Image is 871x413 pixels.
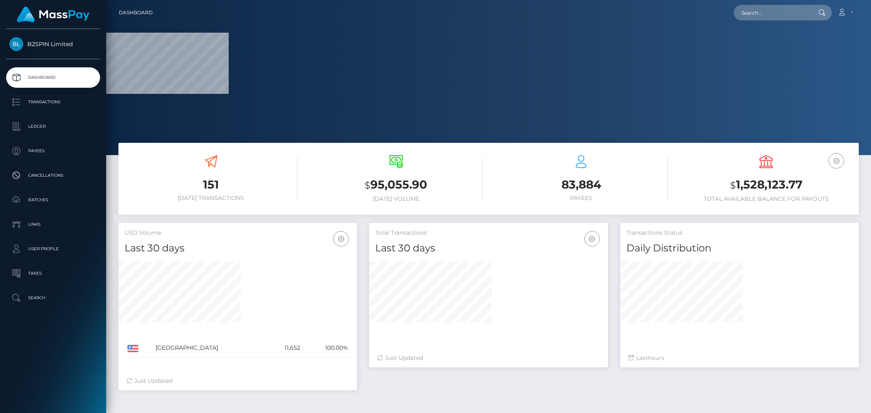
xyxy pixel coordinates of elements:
[6,165,100,186] a: Cancellations
[6,92,100,112] a: Transactions
[495,195,668,202] h6: Payees
[9,243,97,255] p: User Profile
[626,241,853,255] h4: Daily Distribution
[9,96,97,108] p: Transactions
[6,263,100,284] a: Taxes
[125,241,351,255] h4: Last 30 days
[125,177,297,193] h3: 151
[628,354,851,362] div: Last hours
[377,354,599,362] div: Just Updated
[267,339,303,357] td: 11,652
[626,229,853,237] h5: Transactions Status
[6,67,100,88] a: Dashboard
[9,194,97,206] p: Batches
[680,177,853,193] h3: 1,528,123.77
[127,377,349,385] div: Just Updated
[9,120,97,133] p: Ledger
[6,214,100,235] a: Links
[125,195,297,202] h6: [DATE] Transactions
[9,145,97,157] p: Payees
[6,288,100,308] a: Search
[9,292,97,304] p: Search
[9,218,97,231] p: Links
[9,267,97,280] p: Taxes
[495,177,668,193] h3: 83,884
[17,7,89,22] img: MassPay Logo
[153,339,267,357] td: [GEOGRAPHIC_DATA]
[730,180,736,191] small: $
[9,37,23,51] img: B2SPIN Limited
[6,239,100,259] a: User Profile
[9,169,97,182] p: Cancellations
[9,71,97,84] p: Dashboard
[6,190,100,210] a: Batches
[375,229,601,237] h5: Total Transactions
[310,195,482,202] h6: [DATE] Volume
[303,339,351,357] td: 100.00%
[734,5,811,20] input: Search...
[680,195,853,202] h6: Total Available Balance for Payouts
[119,4,153,21] a: Dashboard
[127,345,138,352] img: US.png
[365,180,370,191] small: $
[375,241,601,255] h4: Last 30 days
[6,116,100,137] a: Ledger
[6,141,100,161] a: Payees
[6,40,100,48] span: B2SPIN Limited
[310,177,482,193] h3: 95,055.90
[125,229,351,237] h5: USD Volume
